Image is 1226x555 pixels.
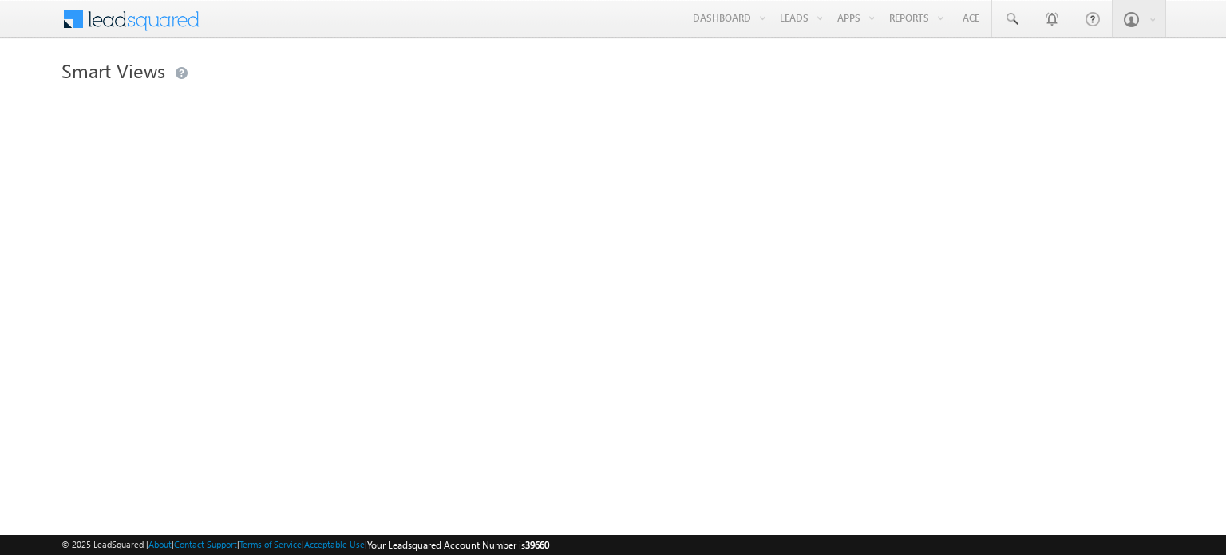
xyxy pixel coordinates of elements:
[367,539,549,551] span: Your Leadsquared Account Number is
[61,537,549,553] span: © 2025 LeadSquared | | | | |
[174,539,237,549] a: Contact Support
[525,539,549,551] span: 39660
[304,539,365,549] a: Acceptable Use
[148,539,172,549] a: About
[239,539,302,549] a: Terms of Service
[61,57,165,83] span: Smart Views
